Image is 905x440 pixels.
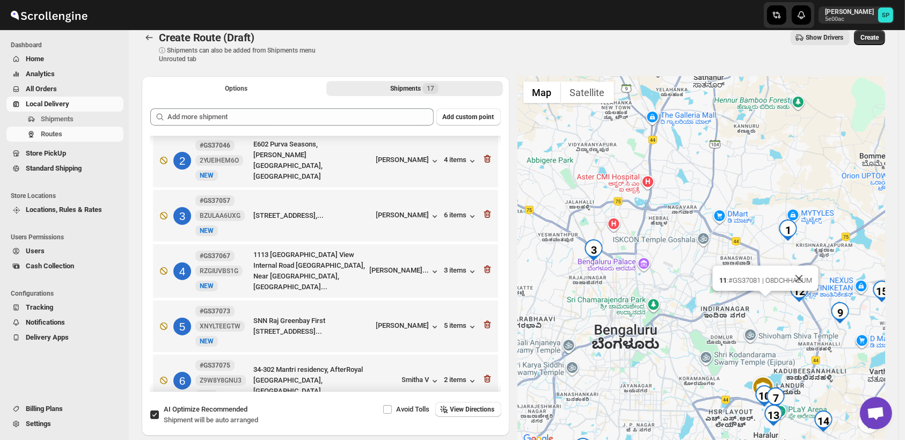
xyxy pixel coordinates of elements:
span: AI Optimize [164,405,247,413]
span: NEW [200,172,214,179]
div: 1113 [GEOGRAPHIC_DATA] View Internal Road [GEOGRAPHIC_DATA], Near [GEOGRAPHIC_DATA], [GEOGRAPHIC_... [253,250,366,292]
text: SP [882,12,889,19]
button: Locations, Rules & Rates [6,202,123,217]
button: [PERSON_NAME] [376,211,440,222]
a: Open chat [860,397,892,429]
span: All Orders [26,85,57,93]
button: Map camera controls [858,412,880,433]
div: 2 [173,152,191,170]
button: Settings [6,416,123,431]
button: 2 items [444,376,478,386]
button: 5 items [444,321,478,332]
div: 1 [777,219,799,241]
button: Shipments [6,112,123,127]
span: Show Drivers [806,33,843,42]
div: 6 [173,372,191,390]
button: Create [854,30,885,45]
span: Standard Shipping [26,164,82,172]
button: 4 items [444,156,478,166]
button: Billing Plans [6,401,123,416]
span: RZGIUVBS1G [200,267,238,275]
span: Store PickUp [26,149,66,157]
span: Tracking [26,303,53,311]
span: Z9W8Y8GNU3 [200,376,242,385]
b: #GS37057 [200,197,230,204]
span: Locations, Rules & Rates [26,206,102,214]
span: Users [26,247,45,255]
span: Shipment will be auto arranged [164,416,258,424]
button: Routes [142,30,157,45]
p: [PERSON_NAME] [825,8,874,16]
button: Users [6,244,123,259]
span: Local Delivery [26,100,69,108]
span: Routes [41,130,62,138]
span: Home [26,55,44,63]
div: 7 [765,387,786,409]
b: #GS37073 [200,307,230,315]
button: [PERSON_NAME] [376,156,440,166]
span: Recommended [201,405,247,413]
button: [PERSON_NAME] [376,321,440,332]
span: 17 [427,84,434,93]
span: NEW [200,227,214,234]
button: [PERSON_NAME]... [370,266,440,277]
p: 5e00ac [825,16,874,23]
button: Cash Collection [6,259,123,274]
button: 3 items [444,266,478,277]
span: View Directions [450,405,495,414]
span: XNYLTEEGTW [200,322,240,331]
span: Shipments [41,115,74,123]
button: Delivery Apps [6,330,123,345]
span: BZULAA6UXG [200,211,240,220]
button: Show Drivers [791,30,850,45]
p: ⓘ Shipments can also be added from Shipments menu Unrouted tab [159,46,328,63]
b: #GS37067 [200,252,230,260]
button: All Route Options [148,81,324,96]
input: Add more shipment [167,108,434,126]
button: Home [6,52,123,67]
button: All Orders [6,82,123,97]
div: 3 [583,239,604,261]
button: Show street map [523,82,561,103]
span: Delivery Apps [26,333,69,341]
span: Cash Collection [26,262,74,270]
div: E602 Purva Seasons, [PERSON_NAME][GEOGRAPHIC_DATA], [GEOGRAPHIC_DATA] [253,139,372,182]
div: 15 [871,281,893,302]
span: Store Locations [11,192,123,200]
span: NEW [200,338,214,345]
span: Create Route (Draft) [159,31,254,44]
span: Add custom point [443,113,494,121]
span: Settings [26,420,51,428]
button: Routes [6,127,123,142]
button: Notifications [6,315,123,330]
button: 6 items [444,211,478,222]
button: Show satellite imagery [561,82,614,103]
div: : #GS37081 | O8DCHHAZUM [719,276,812,284]
div: Shipments [390,83,439,94]
span: 2YUEIHEM6O [200,156,239,165]
button: Tracking [6,300,123,315]
b: 11 [719,276,726,284]
img: ScrollEngine [9,2,89,28]
div: 4 [173,262,191,280]
button: Add custom point [436,108,501,126]
span: Create [860,33,879,42]
button: Smitha V [402,376,440,386]
div: SNN Raj Greenbay First [STREET_ADDRESS]... [253,316,372,337]
div: 10 [754,385,775,407]
div: Selected Shipments [142,100,509,396]
span: Sulakshana Pundle [878,8,893,23]
span: Notifications [26,318,65,326]
button: Close [786,266,812,291]
span: Configurations [11,289,123,298]
b: #GS37075 [200,362,230,369]
div: 13 [763,405,784,426]
span: Avoid Tolls [397,405,430,413]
